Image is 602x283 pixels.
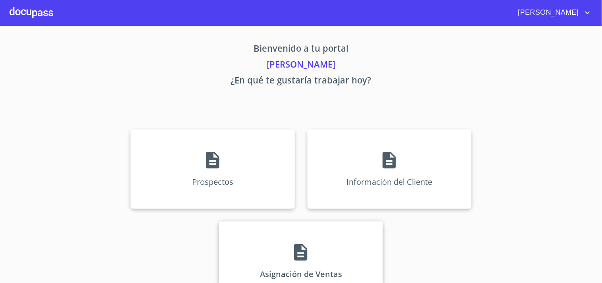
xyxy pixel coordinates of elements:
[57,42,546,58] p: Bienvenido a tu portal
[192,176,233,187] p: Prospectos
[57,74,546,89] p: ¿En qué te gustaría trabajar hoy?
[346,176,432,187] p: Información del Cliente
[57,58,546,74] p: [PERSON_NAME]
[260,269,342,279] p: Asignación de Ventas
[512,6,592,19] button: account of current user
[512,6,583,19] span: [PERSON_NAME]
